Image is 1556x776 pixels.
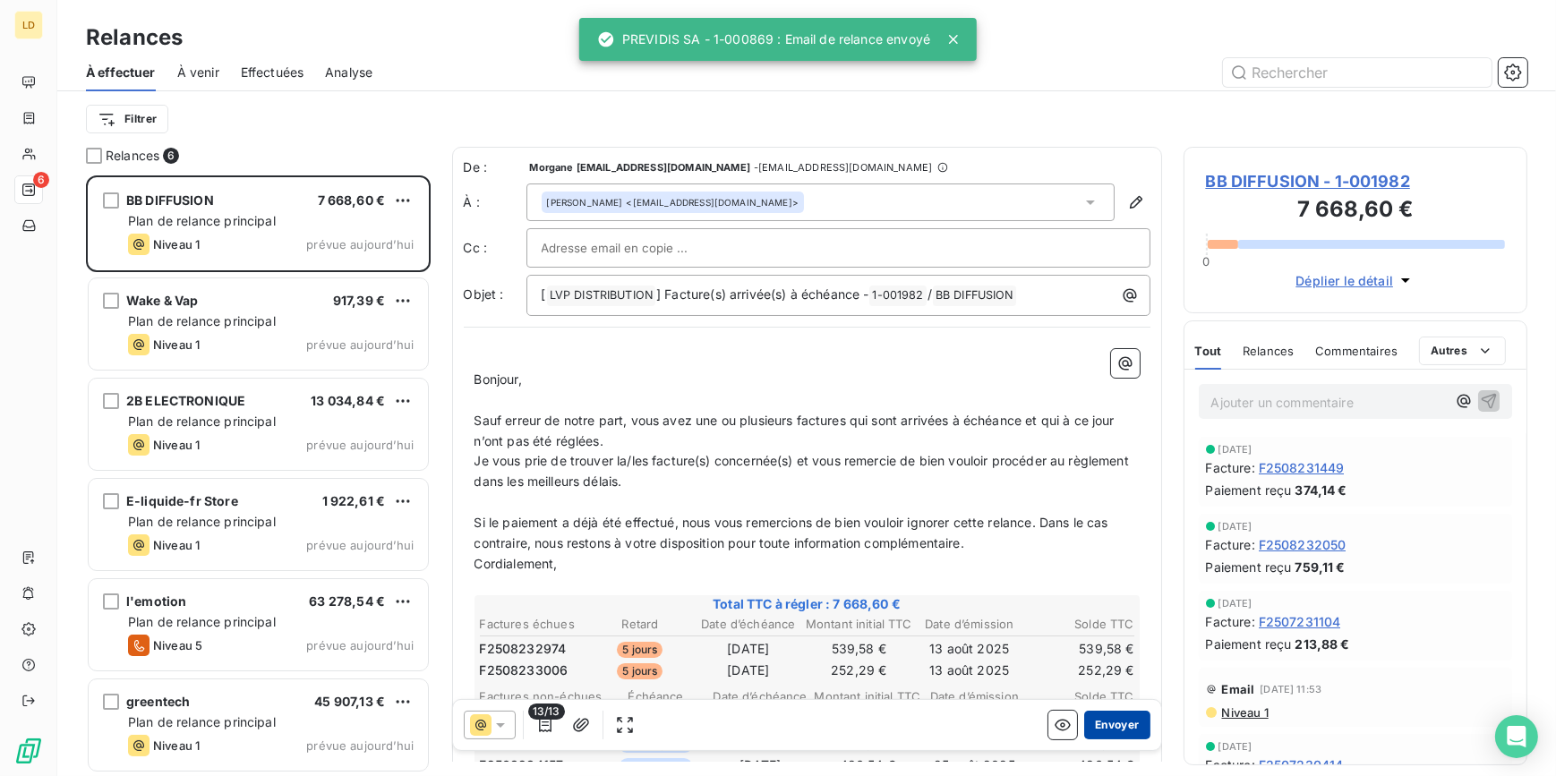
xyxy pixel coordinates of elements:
span: F2508232050 [1259,535,1347,554]
span: Morgane [EMAIL_ADDRESS][DOMAIN_NAME] [530,162,750,173]
span: [DATE] [1218,598,1252,609]
span: Plan de relance principal [128,414,276,429]
span: Cordialement, [474,556,558,571]
span: 213,88 € [1295,635,1349,653]
label: À : [464,193,526,211]
div: LD [14,11,43,39]
td: [DATE] [695,661,801,680]
span: prévue aujourd’hui [306,438,414,452]
span: ] Facture(s) arrivée(s) à échéance - [656,286,868,302]
th: Date d’émission [916,615,1022,634]
span: Facture : [1206,755,1255,774]
span: Paiement reçu [1206,481,1292,499]
span: Facture : [1206,535,1255,554]
td: 252,29 € [1024,661,1134,680]
span: F2508233006 [480,661,569,679]
span: E-liquide-fr Store [126,493,238,508]
span: Plan de relance principal [128,514,276,529]
h3: 7 668,60 € [1206,193,1506,229]
span: Email [1222,682,1255,696]
span: greentech [126,694,190,709]
span: Je vous prie de trouver la/les facture(s) concernée(s) et vous remercie de bien vouloir procéder ... [474,453,1133,489]
th: Date d’échéance [695,615,801,634]
span: Plan de relance principal [128,313,276,328]
span: BB DIFFUSION [933,286,1016,306]
span: F2508231449 [1259,458,1345,477]
span: 5 jours [617,642,663,658]
span: Plan de relance principal [128,714,276,729]
th: Montant initial TTC [813,687,921,706]
span: Bonjour, [474,371,522,387]
span: prévue aujourd’hui [306,638,414,652]
span: prévue aujourd’hui [306,538,414,552]
td: [DATE] [709,755,812,775]
span: Niveau 1 [153,538,200,552]
span: À venir [177,64,219,81]
span: Total TTC à régler : 7 668,60 € [477,595,1137,613]
span: BB DIFFUSION - 1-001982 [1206,169,1506,193]
span: 0 [1202,254,1210,269]
span: Plan de relance principal [128,213,276,228]
span: Objet : [464,286,504,302]
span: Analyse [325,64,372,81]
th: Échéance [604,687,706,706]
th: Date d’échéance [709,687,812,706]
span: 374,14 € [1295,481,1347,499]
div: <[EMAIL_ADDRESS][DOMAIN_NAME]> [547,196,799,209]
th: Solde TTC [1027,687,1134,706]
span: De : [464,158,526,176]
span: 2B ELECTRONIQUE [126,393,245,408]
span: prévue aujourd’hui [306,237,414,252]
span: l'emotion [126,593,186,609]
span: prévue aujourd’hui [306,337,414,352]
th: Factures échues [479,615,586,634]
h3: Relances [86,21,183,54]
span: 917,39 € [333,293,385,308]
span: Commentaires [1315,344,1398,358]
label: Cc : [464,239,526,257]
td: 13 août 2025 [916,639,1022,659]
th: Retard [586,615,693,634]
span: 13/13 [528,704,565,720]
td: 486,54 € [1027,755,1134,775]
span: Niveau 1 [153,438,200,452]
img: Logo LeanPay [14,737,43,765]
span: [DATE] [1218,444,1252,455]
td: 25 août 2025 [923,755,1025,775]
input: Rechercher [1223,58,1492,87]
span: Facture : [1206,612,1255,631]
span: Si le paiement a déjà été effectué, nous vous remercions de bien vouloir ignorer cette relance. D... [474,515,1112,550]
span: Tout [1195,344,1222,358]
td: 486,54 € [813,755,921,775]
span: F2507230414 [1259,755,1344,774]
span: 1-001982 [869,286,926,306]
span: 63 278,54 € [309,593,385,609]
span: F2507231104 [1259,612,1341,631]
td: [DATE] [695,639,801,659]
span: prévue aujourd’hui [306,738,414,753]
td: 539,58 € [1024,639,1134,659]
span: 1 922,61 € [322,493,386,508]
span: dans 7 jours [620,758,693,774]
span: Niveau 1 [153,738,200,753]
span: Effectuées [241,64,304,81]
span: Facture : [1206,458,1255,477]
span: [ [542,286,546,302]
span: LVP DISTRIBUTION [547,286,655,306]
span: Paiement reçu [1206,558,1292,576]
span: [PERSON_NAME] [547,196,623,209]
span: 6 [33,172,49,188]
span: 5 jours [617,663,663,679]
span: Plan de relance principal [128,614,276,629]
span: / [928,286,932,302]
span: Sauf erreur de notre part, vous avez une ou plusieurs factures qui sont arrivées à échéance et qu... [474,413,1118,448]
div: PREVIDIS SA - 1-000869 : Email de relance envoyé [597,23,930,55]
span: À effectuer [86,64,156,81]
span: [DATE] 11:53 [1260,684,1321,695]
button: Déplier le détail [1290,270,1420,291]
button: Filtrer [86,105,168,133]
span: Déplier le détail [1295,271,1393,290]
span: BB DIFFUSION [126,192,214,208]
span: 6 [163,148,179,164]
span: F2508232974 [480,640,567,658]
